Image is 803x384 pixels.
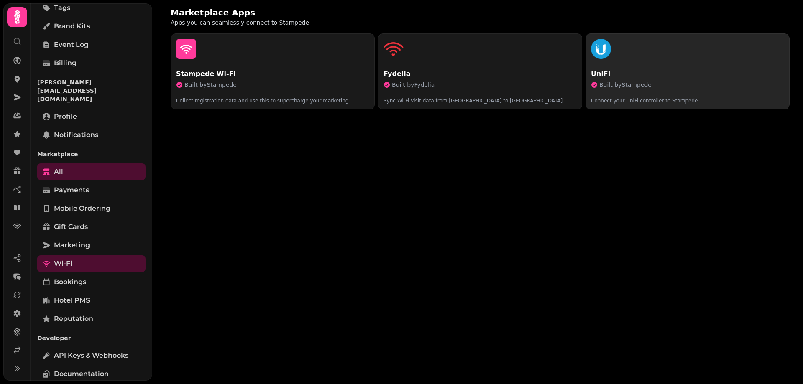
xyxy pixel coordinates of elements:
[176,91,369,104] p: Collect registration data and use this to supercharge your marketing
[37,108,146,125] a: Profile
[37,18,146,35] a: Brand Kits
[37,237,146,254] a: Marketing
[384,91,577,104] p: Sync Wi-Fi visit data from [GEOGRAPHIC_DATA] to [GEOGRAPHIC_DATA]
[37,292,146,309] a: Hotel PMS
[591,39,611,59] img: UniFi favicon
[54,240,90,250] span: Marketing
[591,69,784,79] p: UniFi
[171,7,331,18] h2: Marketplace Apps
[37,255,146,272] a: Wi-Fi
[378,33,582,109] button: Fydelia faviconFydeliaBuilt byFydeliaSync Wi-Fi visit data from [GEOGRAPHIC_DATA] to [GEOGRAPHIC_...
[591,91,784,104] p: Connect your UniFi controller to Stampede
[384,39,404,59] img: Fydelia favicon
[37,347,146,364] a: API keys & webhooks
[392,81,435,89] span: Built by Fydelia
[171,18,385,27] p: Apps you can seamlessly connect to Stampede
[54,295,90,305] span: Hotel PMS
[54,314,93,324] span: Reputation
[37,200,146,217] a: Mobile ordering
[184,81,237,89] span: Built by Stampede
[54,277,86,287] span: Bookings
[54,21,90,31] span: Brand Kits
[54,222,88,232] span: Gift cards
[37,147,146,162] p: Marketplace
[54,185,89,195] span: Payments
[37,182,146,198] a: Payments
[54,259,72,269] span: Wi-Fi
[54,40,89,50] span: Event log
[37,331,146,346] p: Developer
[176,69,369,79] p: Stampede Wi-Fi
[599,81,652,89] span: Built by Stampede
[37,36,146,53] a: Event log
[37,366,146,382] a: Documentation
[54,58,77,68] span: Billing
[37,219,146,235] a: Gift cards
[37,127,146,143] a: Notifications
[586,33,790,109] button: UniFi faviconUniFiBuilt byStampedeConnect your UniFi controller to Stampede
[37,274,146,290] a: Bookings
[37,163,146,180] a: All
[37,75,146,107] p: [PERSON_NAME][EMAIL_ADDRESS][DOMAIN_NAME]
[54,167,63,177] span: All
[37,55,146,71] a: Billing
[54,130,98,140] span: Notifications
[54,203,110,214] span: Mobile ordering
[54,369,109,379] span: Documentation
[37,310,146,327] a: Reputation
[54,3,70,13] span: Tags
[54,112,77,122] span: Profile
[384,69,577,79] p: Fydelia
[171,33,375,109] button: Stampede Wi-FiBuilt byStampedeCollect registration data and use this to supercharge your marketing
[54,351,128,361] span: API keys & webhooks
